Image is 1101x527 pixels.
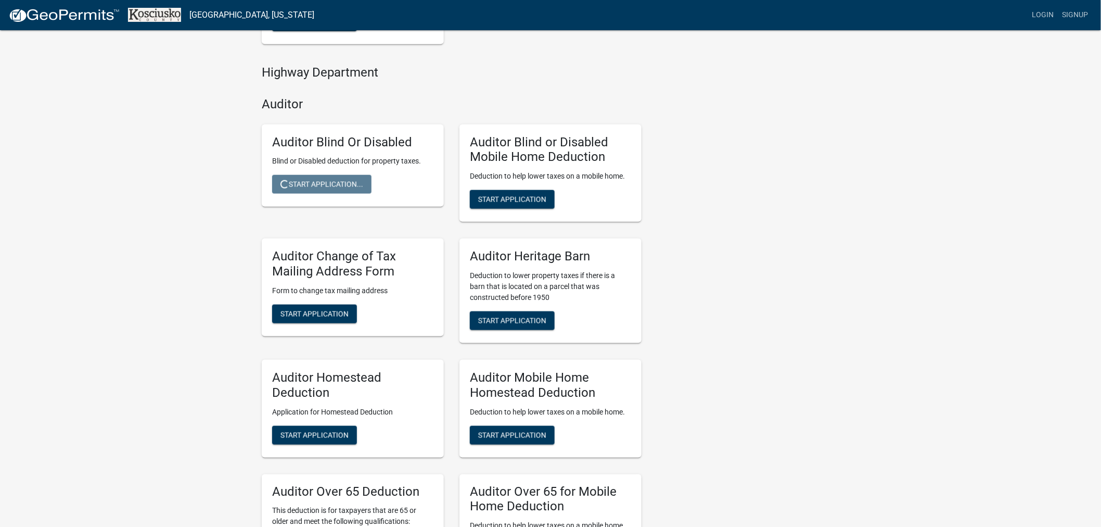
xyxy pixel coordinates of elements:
h5: Auditor Blind or Disabled Mobile Home Deduction [470,135,631,165]
img: Kosciusko County, Indiana [128,8,181,22]
h5: Auditor Over 65 for Mobile Home Deduction [470,485,631,515]
span: Start Application [478,195,546,204]
button: Start Application [470,190,555,209]
span: Start Application... [280,180,363,189]
span: Start Application [280,431,349,439]
p: Deduction to help lower taxes on a mobile home. [470,171,631,182]
h4: Highway Department [262,65,642,80]
h5: Auditor Homestead Deduction [272,370,433,400]
a: Login [1028,5,1058,25]
h5: Auditor Mobile Home Homestead Deduction [470,370,631,400]
span: Start Application [280,309,349,318]
h5: Auditor Blind Or Disabled [272,135,433,150]
button: Start Application [272,426,357,445]
p: Application for Homestead Deduction [272,407,433,418]
button: Start Application [470,311,555,330]
button: Start Application [272,12,357,31]
span: Start Application [478,431,546,439]
p: Form to change tax mailing address [272,285,433,296]
h5: Auditor Over 65 Deduction [272,485,433,500]
button: Start Application [470,426,555,445]
button: Start Application... [272,175,372,194]
h5: Auditor Heritage Barn [470,249,631,264]
a: [GEOGRAPHIC_DATA], [US_STATE] [189,6,314,24]
h5: Auditor Change of Tax Mailing Address Form [272,249,433,279]
p: Deduction to lower property taxes if there is a barn that is located on a parcel that was constru... [470,270,631,303]
a: Signup [1058,5,1093,25]
h4: Auditor [262,97,642,112]
p: Deduction to help lower taxes on a mobile home. [470,407,631,418]
span: Start Application [478,316,546,324]
button: Start Application [272,305,357,323]
p: Blind or Disabled deduction for property taxes. [272,156,433,167]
